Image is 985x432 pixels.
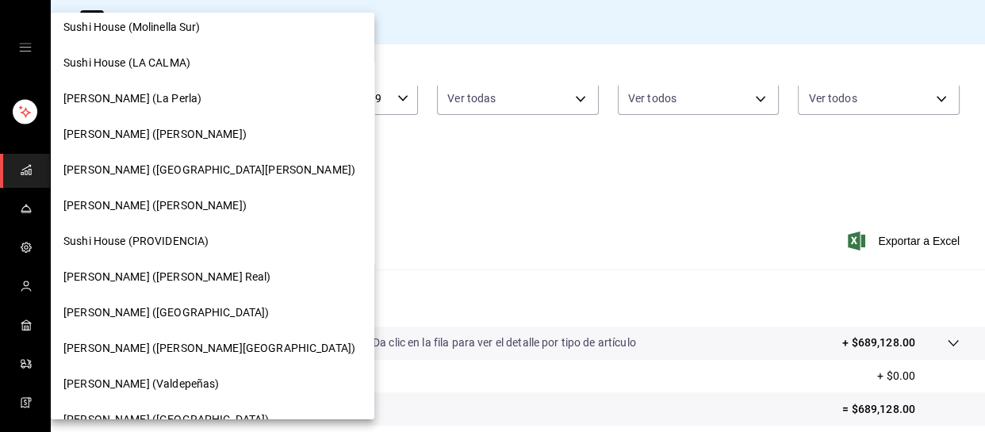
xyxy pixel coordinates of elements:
[63,413,269,426] font: [PERSON_NAME] ([GEOGRAPHIC_DATA])
[63,128,247,140] font: [PERSON_NAME] ([PERSON_NAME])
[63,56,190,69] font: Sushi House (LA CALMA)
[63,306,269,319] font: [PERSON_NAME] ([GEOGRAPHIC_DATA])
[63,342,355,354] font: [PERSON_NAME] ([PERSON_NAME][GEOGRAPHIC_DATA])
[51,331,374,366] div: [PERSON_NAME] ([PERSON_NAME][GEOGRAPHIC_DATA])
[63,163,355,176] font: [PERSON_NAME] ([GEOGRAPHIC_DATA][PERSON_NAME])
[51,152,374,188] div: [PERSON_NAME] ([GEOGRAPHIC_DATA][PERSON_NAME])
[51,224,374,259] div: Sushi House (PROVIDENCIA)
[51,81,374,117] div: [PERSON_NAME] (La Perla)
[51,188,374,224] div: [PERSON_NAME] ([PERSON_NAME])
[51,295,374,331] div: [PERSON_NAME] ([GEOGRAPHIC_DATA])
[51,10,374,45] div: Sushi House (Molinella Sur)
[51,117,374,152] div: [PERSON_NAME] ([PERSON_NAME])
[63,235,209,247] font: Sushi House (PROVIDENCIA)
[63,21,201,33] font: Sushi House (Molinella Sur)
[63,92,201,105] font: [PERSON_NAME] (La Perla)
[63,270,270,283] font: [PERSON_NAME] ([PERSON_NAME] Real)
[63,377,219,390] font: [PERSON_NAME] (Valdepeñas)
[51,45,374,81] div: Sushi House (LA CALMA)
[51,259,374,295] div: [PERSON_NAME] ([PERSON_NAME] Real)
[51,366,374,402] div: [PERSON_NAME] (Valdepeñas)
[63,199,247,212] font: [PERSON_NAME] ([PERSON_NAME])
